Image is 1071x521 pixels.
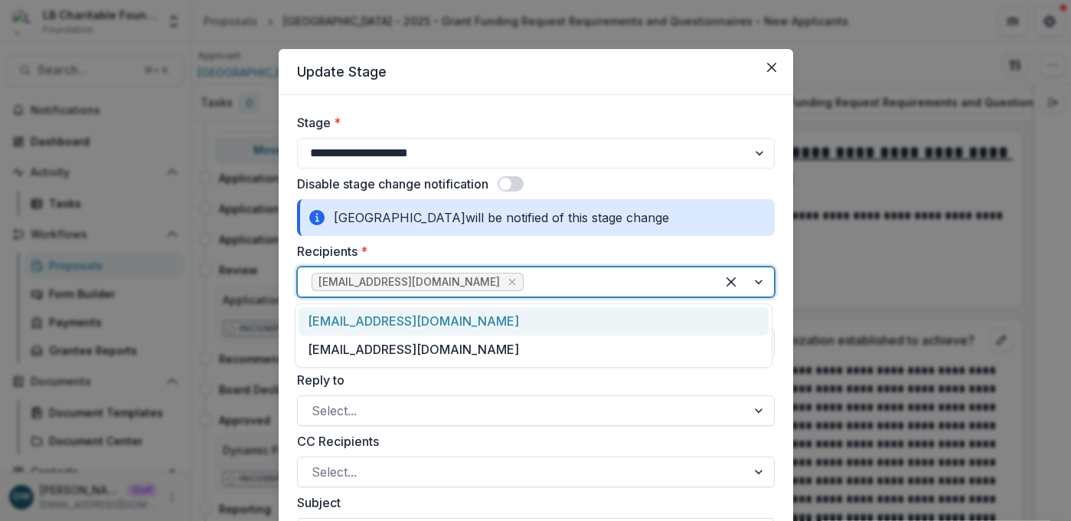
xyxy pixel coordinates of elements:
div: Clear selected options [719,270,743,294]
label: Disable stage change notification [297,175,488,193]
label: CC Recipients [297,432,766,451]
div: [GEOGRAPHIC_DATA] will be notified of this stage change [297,199,775,236]
button: Close [759,55,784,80]
span: [EMAIL_ADDRESS][DOMAIN_NAME] [318,276,500,289]
label: Reply to [297,371,766,389]
label: Stage [297,113,766,132]
div: [EMAIL_ADDRESS][DOMAIN_NAME] [299,336,769,364]
header: Update Stage [279,49,793,95]
label: Recipients [297,242,766,260]
div: [EMAIL_ADDRESS][DOMAIN_NAME] [299,307,769,336]
div: Remove dlogan1@eisenhowerhealth.org [504,274,520,290]
label: Subject [297,493,766,512]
